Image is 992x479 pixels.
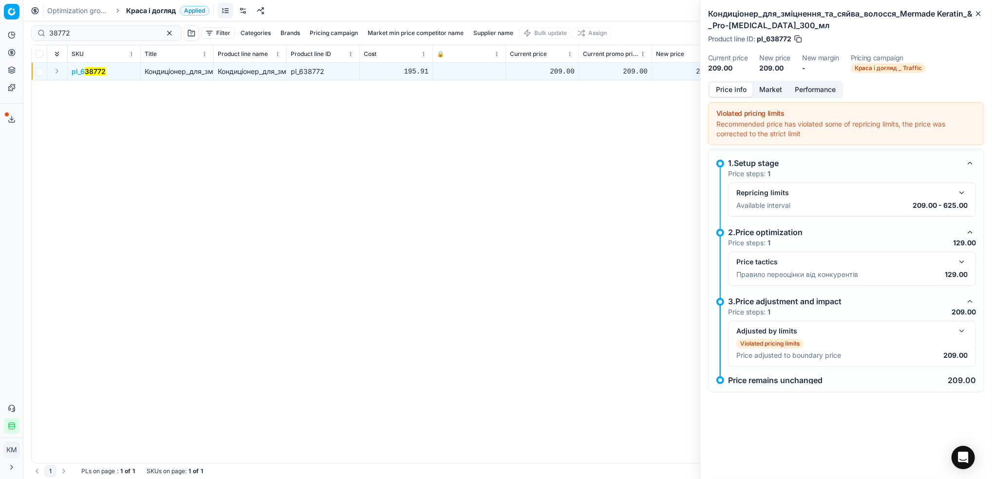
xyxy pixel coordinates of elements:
strong: 1 [120,467,123,475]
button: Expand [51,65,63,77]
button: 1 [45,465,56,477]
dd: 209.00 [759,63,790,73]
div: 3.Price adjustment and impact [728,295,960,307]
button: Go to next page [58,465,70,477]
nav: breadcrumb [47,6,209,16]
div: 209.00 [656,67,721,76]
strong: 1 [767,308,770,316]
button: Performance [788,83,842,97]
span: КM [4,442,19,457]
div: 209.00 [510,67,575,76]
div: 195.91 [364,67,429,76]
dt: Current price [708,55,748,61]
div: Open Intercom Messenger [952,446,975,469]
h2: Кондиціонер_для_зміцнення_та_сяйва_волосся_Mermade Keratin_&_Pro-[MEDICAL_DATA]_300_мл [708,8,984,31]
button: Market min price competitor name [364,27,468,39]
p: Price steps: [728,307,770,317]
p: Price remains unchanged [728,376,823,384]
span: SKUs on page : [147,467,187,475]
span: Кондиціонер_для_зміцнення_та_сяйва_волосся_Mermade Keratin_&_Pro-[MEDICAL_DATA]_300_мл [145,67,466,75]
div: Adjusted by limits [736,326,952,336]
p: Available interval [736,201,790,210]
button: Filter [201,27,235,39]
dt: New price [759,55,790,61]
button: Pricing campaign [306,27,362,39]
span: Current price [510,50,547,58]
div: Violated pricing limits [716,109,976,118]
input: Search by SKU or title [49,28,156,38]
div: Price tactics [736,257,952,267]
span: Title [145,50,157,58]
p: 209.00 - 625.00 [913,201,968,210]
span: pl_638772 [757,34,791,44]
strong: of [193,467,199,475]
nav: pagination [31,465,70,477]
button: Price info [710,83,753,97]
div: Repricing limits [736,188,952,198]
span: Product line ID : [708,36,755,42]
p: Price steps: [728,169,770,179]
div: pl_638772 [291,67,356,76]
span: Applied [180,6,209,16]
button: Categories [237,27,275,39]
p: 129.00 [945,270,968,279]
div: Кондиціонер_для_зміцнення_та_сяйва_волосся_Mermade Keratin_&_Pro-[MEDICAL_DATA]_300_мл [218,67,282,76]
button: Expand all [51,48,63,60]
button: Assign [573,27,611,39]
strong: 1 [201,467,203,475]
strong: 1 [767,169,770,178]
p: Price steps: [728,238,770,248]
strong: 1 [767,239,770,247]
span: New price [656,50,684,58]
span: Current promo price [583,50,638,58]
p: 209.00 [943,350,968,360]
mark: 38772 [85,67,106,75]
button: Brands [277,27,304,39]
p: Price adjusted to boundary price [736,350,841,360]
button: КM [4,442,19,458]
button: Supplier name [469,27,517,39]
div: Recommended price has violated some of repricing limits, the price was corrected to the strict limit [716,119,976,139]
span: Краса і доглядApplied [126,6,209,16]
span: Краса і догляд _ Traffic [851,63,926,73]
button: Market [753,83,788,97]
button: pl_638772 [72,67,106,76]
button: Bulk update [519,27,571,39]
span: Product line ID [291,50,331,58]
dd: - [802,63,839,73]
strong: 1 [132,467,135,475]
button: Go to previous page [31,465,43,477]
div: 209.00 [583,67,648,76]
span: pl_6 [72,67,106,76]
strong: 1 [188,467,191,475]
p: 129.00 [953,238,976,248]
div: 2.Price optimization [728,226,960,238]
dt: Pricing campaign [851,55,926,61]
div: : [81,467,135,475]
p: 209.00 [952,307,976,317]
p: Правило переоцінки від конкурентів [736,270,858,279]
p: Violated pricing limits [740,340,800,348]
strong: of [125,467,131,475]
span: Cost [364,50,376,58]
span: PLs on page [81,467,115,475]
div: 1.Setup stage [728,157,960,169]
span: Краса і догляд [126,6,176,16]
dt: New margin [802,55,839,61]
a: Optimization groups [47,6,110,16]
span: SKU [72,50,84,58]
p: 209.00 [948,376,976,384]
span: 🔒 [437,50,444,58]
dd: 209.00 [708,63,748,73]
span: Product line name [218,50,268,58]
